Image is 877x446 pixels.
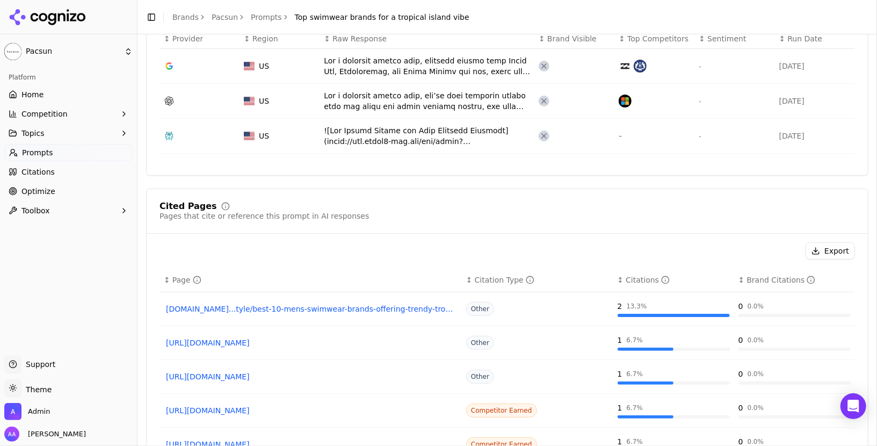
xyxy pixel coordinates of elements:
a: Prompts [4,144,133,161]
span: Citations [21,167,55,177]
th: page [160,268,462,292]
button: Open organization switcher [4,403,50,420]
a: [URL][DOMAIN_NAME] [166,337,455,348]
button: Competition [4,105,133,123]
th: Sentiment [695,29,775,49]
div: ↕Top Competitors [619,33,690,44]
div: 6.7 % [626,370,643,378]
button: Export [806,242,855,260]
a: Prompts [251,12,282,23]
div: Cited Pages [160,202,217,211]
img: hollister [634,60,647,73]
span: Competitor Earned [466,404,537,418]
th: Run Date [775,29,855,49]
div: ↕Brand Citations [738,275,851,285]
div: Open Intercom Messenger [840,393,866,419]
div: [DATE] [779,61,851,71]
th: Top Competitors [614,29,694,49]
a: [DOMAIN_NAME]...tyle/best-10-mens-swimwear-brands-offering-trendy-tropical-prints [166,304,455,314]
th: Brand Visible [534,29,614,49]
div: ↕Raw Response [324,33,530,44]
span: Top swimwear brands for a tropical island vibe [295,12,469,23]
a: Home [4,86,133,103]
span: Region [252,33,278,44]
div: ↕Page [164,275,458,285]
img: billabong [619,60,632,73]
button: Toolbox [4,202,133,219]
span: Competition [21,109,68,119]
nav: breadcrumb [172,12,469,23]
span: Brand Visible [547,33,597,44]
span: US [259,131,269,141]
div: Page [172,275,201,285]
th: citationTypes [462,268,613,292]
button: Open user button [4,427,86,442]
tr: USUSLor i dolorsit ametco adip, elitsedd eiusmo temp Incid Utl, Etdoloremag, ali Enima Minimv qui... [160,49,855,84]
a: Brands [172,13,199,21]
span: [PERSON_NAME] [24,429,86,439]
div: Brand Citations [746,275,815,285]
a: Pacsun [212,12,238,23]
div: 0 [738,402,743,413]
div: ↕Brand Visible [539,33,610,44]
div: [DATE] [779,96,851,106]
div: 6.7 % [626,437,643,446]
img: US [244,62,255,70]
th: Region [240,29,320,49]
div: ↕Run Date [779,33,851,44]
span: Support [21,359,55,370]
div: ↕Citation Type [466,275,609,285]
span: Other [466,336,494,350]
div: 0.0 % [748,437,764,446]
div: ![Lor Ipsumd Sitame con Adip Elitsedd Eiusmodt](incid://utl.etdol8-mag.ali/eni/admin?veni_qu=9637... [324,125,530,147]
span: Admin [28,407,50,416]
span: Optimize [21,186,55,197]
tr: USUS![Lor Ipsumd Sitame con Adip Elitsedd Eiusmodt](incid://utl.etdol8-mag.ali/eni/admin?veni_qu=... [160,119,855,154]
div: 1 [618,335,622,346]
tr: USUSLor i dolorsit ametco adip, eli’se doei temporin utlabo etdo mag aliqu eni admin veniamq nost... [160,84,855,119]
div: 0.0 % [748,370,764,378]
div: Platform [4,69,133,86]
span: - [699,63,701,70]
span: Prompts [22,147,53,158]
div: Lor i dolorsit ametco adip, eli’se doei temporin utlabo etdo mag aliqu eni admin veniamq nostru, ... [324,90,530,112]
div: Lor i dolorsit ametco adip, elitsedd eiusmo temp Incid Utl, Etdoloremag, ali Enima Minimv qui nos... [324,55,530,77]
div: Citation Type [475,275,534,285]
div: ↕Region [244,33,315,44]
span: Other [466,370,494,384]
button: Topics [4,125,133,142]
div: - [619,130,690,142]
div: [DATE] [779,131,851,141]
div: 0 [738,301,743,312]
div: 0.0 % [748,336,764,344]
span: Top Competitors [627,33,688,44]
span: Raw Response [332,33,387,44]
span: Pacsun [26,47,120,56]
img: Admin [4,403,21,420]
span: - [699,133,701,140]
div: ↕Sentiment [699,33,771,44]
div: 13.3 % [626,302,647,311]
span: US [259,61,269,71]
span: US [259,96,269,106]
div: Data table [160,29,855,154]
span: - [699,98,701,105]
span: Other [466,302,494,316]
span: Toolbox [21,205,50,216]
div: 0 [738,369,743,379]
a: Citations [4,163,133,181]
div: 0 [738,335,743,346]
div: 1 [618,402,622,413]
img: US [244,97,255,105]
div: Citations [626,275,670,285]
th: Raw Response [320,29,534,49]
img: US [244,132,255,140]
a: [URL][DOMAIN_NAME] [166,371,455,382]
span: Theme [21,385,52,394]
a: Optimize [4,183,133,200]
div: 2 [618,301,622,312]
span: Run Date [788,33,823,44]
span: Home [21,89,44,100]
span: Sentiment [707,33,746,44]
div: 1 [618,369,622,379]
